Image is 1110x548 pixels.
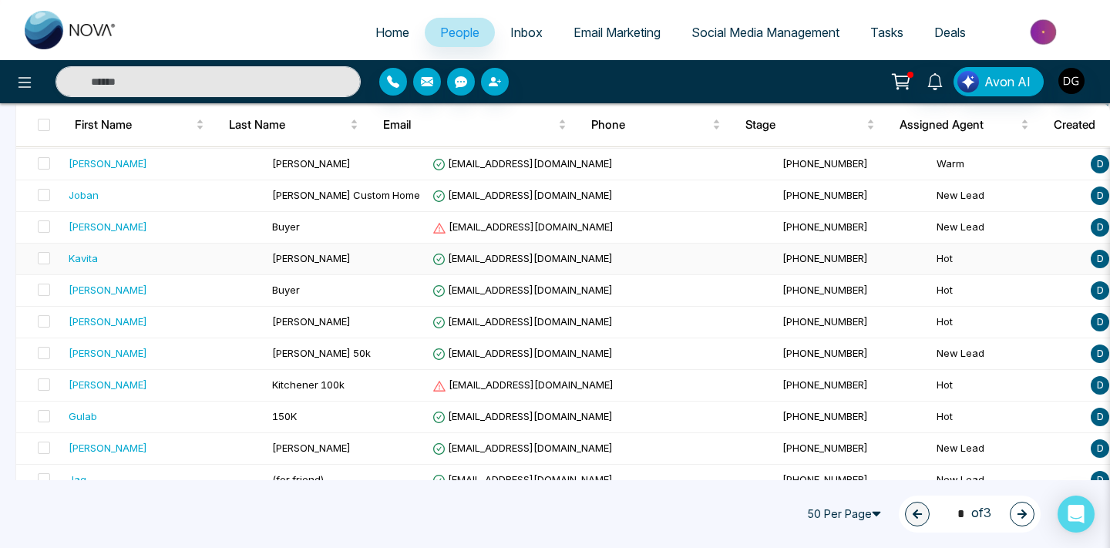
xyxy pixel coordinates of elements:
[887,103,1041,146] th: Assigned Agent
[75,116,193,134] span: First Name
[691,25,839,40] span: Social Media Management
[272,347,371,359] span: [PERSON_NAME] 50k
[510,25,543,40] span: Inbox
[782,378,868,391] span: [PHONE_NUMBER]
[930,149,1085,180] td: Warm
[930,465,1085,496] td: New Lead
[69,345,147,361] div: [PERSON_NAME]
[1091,313,1109,331] span: D
[930,402,1085,433] td: Hot
[782,284,868,296] span: [PHONE_NUMBER]
[1058,496,1095,533] div: Open Intercom Messenger
[272,378,345,391] span: Kitchener 100k
[1091,187,1109,205] span: D
[69,314,147,329] div: [PERSON_NAME]
[69,187,99,203] div: Joban
[272,315,351,328] span: [PERSON_NAME]
[69,472,86,487] div: Jag
[217,103,371,146] th: Last Name
[919,18,981,47] a: Deals
[930,244,1085,275] td: Hot
[432,315,613,328] span: [EMAIL_ADDRESS][DOMAIN_NAME]
[425,18,495,47] a: People
[930,370,1085,402] td: Hot
[1091,250,1109,268] span: D
[272,252,351,264] span: [PERSON_NAME]
[1091,376,1109,395] span: D
[440,25,479,40] span: People
[432,347,613,359] span: [EMAIL_ADDRESS][DOMAIN_NAME]
[733,103,887,146] th: Stage
[1091,155,1109,173] span: D
[1091,218,1109,237] span: D
[432,473,613,486] span: [EMAIL_ADDRESS][DOMAIN_NAME]
[1091,345,1109,363] span: D
[272,189,420,201] span: [PERSON_NAME] Custom Home
[360,18,425,47] a: Home
[432,378,614,391] span: [EMAIL_ADDRESS][DOMAIN_NAME]
[272,442,351,454] span: [PERSON_NAME]
[676,18,855,47] a: Social Media Management
[69,440,147,456] div: [PERSON_NAME]
[900,116,1017,134] span: Assigned Agent
[495,18,558,47] a: Inbox
[573,25,661,40] span: Email Marketing
[989,15,1101,49] img: Market-place.gif
[870,25,903,40] span: Tasks
[69,282,147,298] div: [PERSON_NAME]
[948,503,991,524] span: of 3
[69,156,147,171] div: [PERSON_NAME]
[1091,281,1109,300] span: D
[229,116,347,134] span: Last Name
[782,347,868,359] span: [PHONE_NUMBER]
[930,212,1085,244] td: New Lead
[930,180,1085,212] td: New Lead
[782,473,868,486] span: [PHONE_NUMBER]
[1091,439,1109,458] span: D
[69,408,97,424] div: Gulab
[383,116,555,134] span: Email
[69,219,147,234] div: [PERSON_NAME]
[782,157,868,170] span: [PHONE_NUMBER]
[432,252,613,264] span: [EMAIL_ADDRESS][DOMAIN_NAME]
[375,25,409,40] span: Home
[272,410,297,422] span: 150K
[930,275,1085,307] td: Hot
[591,116,709,134] span: Phone
[930,433,1085,465] td: New Lead
[782,315,868,328] span: [PHONE_NUMBER]
[25,11,117,49] img: Nova CRM Logo
[984,72,1031,91] span: Avon AI
[930,338,1085,370] td: New Lead
[558,18,676,47] a: Email Marketing
[432,442,613,454] span: [EMAIL_ADDRESS][DOMAIN_NAME]
[272,157,351,170] span: [PERSON_NAME]
[371,103,579,146] th: Email
[1058,68,1085,94] img: User Avatar
[930,307,1085,338] td: Hot
[432,157,613,170] span: [EMAIL_ADDRESS][DOMAIN_NAME]
[800,502,893,526] span: 50 Per Page
[782,442,868,454] span: [PHONE_NUMBER]
[782,410,868,422] span: [PHONE_NUMBER]
[69,377,147,392] div: [PERSON_NAME]
[272,473,325,486] span: (for friend)
[272,284,300,296] span: Buyer
[855,18,919,47] a: Tasks
[782,220,868,233] span: [PHONE_NUMBER]
[69,250,98,266] div: Kavita
[62,103,217,146] th: First Name
[954,67,1044,96] button: Avon AI
[782,189,868,201] span: [PHONE_NUMBER]
[782,252,868,264] span: [PHONE_NUMBER]
[432,189,613,201] span: [EMAIL_ADDRESS][DOMAIN_NAME]
[432,410,613,422] span: [EMAIL_ADDRESS][DOMAIN_NAME]
[432,284,613,296] span: [EMAIL_ADDRESS][DOMAIN_NAME]
[272,220,300,233] span: Buyer
[745,116,863,134] span: Stage
[432,220,614,233] span: [EMAIL_ADDRESS][DOMAIN_NAME]
[934,25,966,40] span: Deals
[1091,408,1109,426] span: D
[579,103,733,146] th: Phone
[957,71,979,92] img: Lead Flow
